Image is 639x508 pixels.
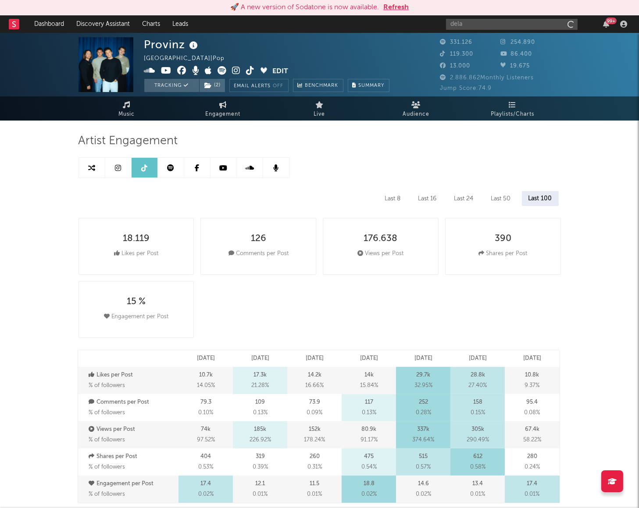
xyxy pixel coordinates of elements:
[89,383,125,388] span: % of followers
[412,191,443,206] div: Last 16
[414,353,432,364] p: [DATE]
[525,408,540,418] span: 0.08 %
[365,397,373,408] p: 117
[469,353,487,364] p: [DATE]
[79,136,178,146] span: Artist Engagement
[144,37,200,52] div: Provinz
[304,435,325,445] span: 178.24 %
[416,370,430,380] p: 29.7k
[314,109,325,120] span: Live
[361,489,377,500] span: 0.02 %
[310,479,319,489] p: 11.5
[364,234,397,244] div: 176.638
[440,75,534,81] span: 2.886.862 Monthly Listeners
[606,18,617,24] div: 99 +
[199,79,225,92] span: ( 2 )
[440,63,471,69] span: 13.000
[471,408,485,418] span: 0.15 %
[89,410,125,416] span: % of followers
[525,380,540,391] span: 9.37 %
[440,39,473,45] span: 331.126
[89,491,125,497] span: % of followers
[416,489,431,500] span: 0.02 %
[175,96,271,121] a: Engagement
[197,353,215,364] p: [DATE]
[440,51,474,57] span: 119.300
[357,249,403,259] div: Views per Post
[136,15,166,33] a: Charts
[525,462,540,472] span: 0.24 %
[522,191,559,206] div: Last 100
[273,84,284,89] em: Off
[89,451,177,462] p: Shares per Post
[250,435,271,445] span: 226.92 %
[468,380,487,391] span: 27.40 %
[253,462,268,472] span: 0.39 %
[359,83,385,88] span: Summary
[293,79,343,92] a: Benchmark
[414,380,432,391] span: 32.95 %
[523,435,541,445] span: 58.22 %
[364,370,374,380] p: 14k
[500,39,535,45] span: 254.890
[256,451,265,462] p: 319
[305,380,324,391] span: 16.66 %
[200,451,211,462] p: 404
[89,479,177,489] p: Engagement per Post
[123,234,150,244] div: 18.119
[230,2,379,13] div: 🚀 A new version of Sodatone is now available.
[89,397,177,408] p: Comments per Post
[89,464,125,470] span: % of followers
[308,370,321,380] p: 14.2k
[197,435,215,445] span: 97.52 %
[446,19,578,30] input: Search for artists
[471,424,484,435] p: 305k
[200,397,211,408] p: 79.3
[305,81,339,91] span: Benchmark
[417,424,429,435] p: 337k
[271,96,368,121] a: Live
[255,397,265,408] p: 109
[206,109,241,120] span: Engagement
[467,435,489,445] span: 290.49 %
[228,249,289,259] div: Comments per Post
[412,435,434,445] span: 374.64 %
[378,191,407,206] div: Last 8
[255,479,265,489] p: 12.1
[307,489,322,500] span: 0.01 %
[307,408,322,418] span: 0.09 %
[525,424,539,435] p: 67.4k
[471,370,485,380] p: 28.8k
[364,479,375,489] p: 18.8
[309,424,321,435] p: 152k
[491,109,534,120] span: Playlists/Charts
[127,297,146,307] div: 15 %
[251,380,269,391] span: 21.28 %
[251,234,266,244] div: 126
[500,63,530,69] span: 19.675
[253,408,268,418] span: 0.13 %
[368,96,464,121] a: Audience
[200,479,211,489] p: 17.4
[79,96,175,121] a: Music
[440,85,492,91] span: Jump Score: 74.9
[201,424,211,435] p: 74k
[118,109,135,120] span: Music
[198,462,213,472] span: 0.53 %
[416,462,431,472] span: 0.57 %
[360,353,378,364] p: [DATE]
[307,462,322,472] span: 0.31 %
[364,451,374,462] p: 475
[527,479,538,489] p: 17.4
[525,489,540,500] span: 0.01 %
[361,435,378,445] span: 91.17 %
[360,380,378,391] span: 15.84 %
[309,397,320,408] p: 73.9
[310,451,320,462] p: 260
[419,397,428,408] p: 252
[104,312,168,322] div: Engagement per Post
[253,370,267,380] p: 17.3k
[199,370,213,380] p: 10.7k
[473,397,482,408] p: 158
[485,191,518,206] div: Last 50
